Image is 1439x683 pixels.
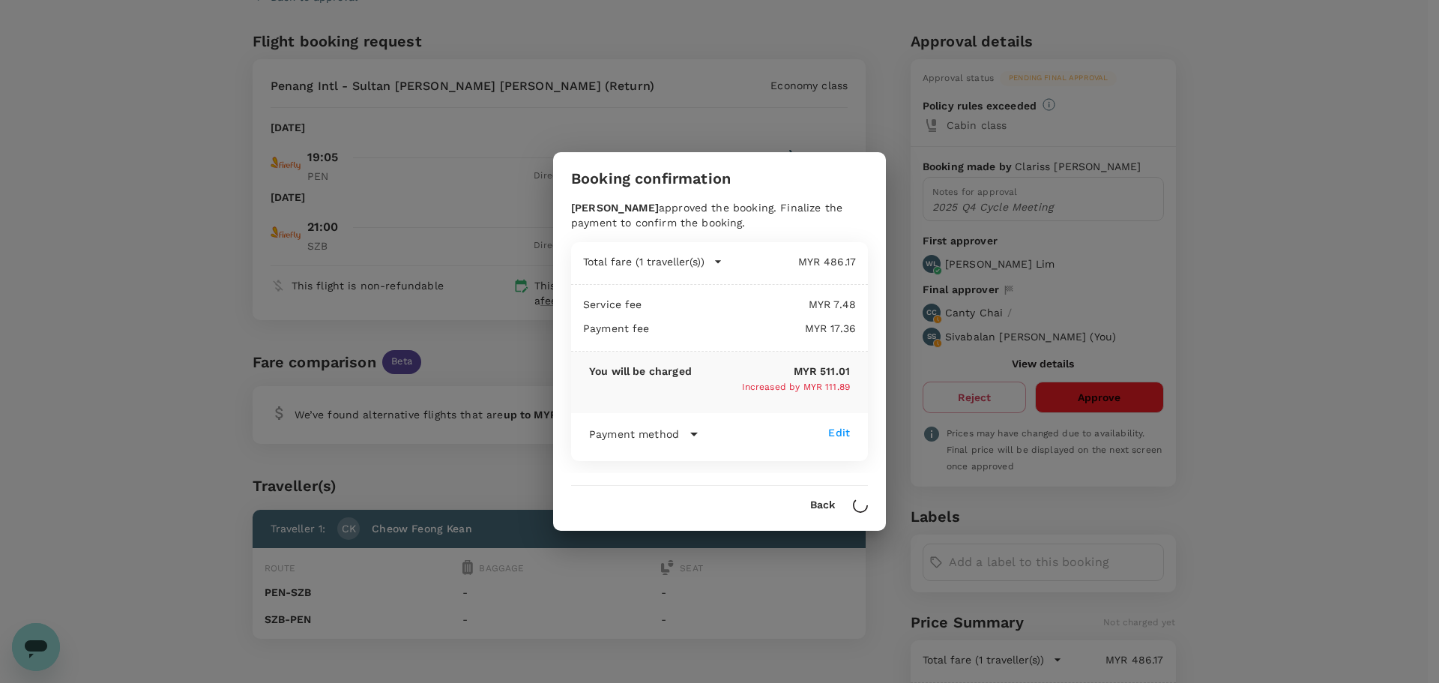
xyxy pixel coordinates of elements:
div: approved the booking. Finalize the payment to confirm the booking. [571,200,868,230]
h3: Booking confirmation [571,170,731,187]
p: You will be charged [589,364,692,379]
div: Edit [828,425,850,440]
p: MYR 486.17 [722,254,856,269]
button: Back [810,499,835,511]
button: Total fare (1 traveller(s)) [583,254,722,269]
p: Total fare (1 traveller(s)) [583,254,705,269]
span: Increased by MYR 111.89 [742,382,850,392]
p: Payment fee [583,321,650,336]
p: Payment method [589,427,679,442]
p: MYR 511.01 [692,364,850,379]
p: MYR 7.48 [642,297,856,312]
b: [PERSON_NAME] [571,202,659,214]
p: Service fee [583,297,642,312]
p: MYR 17.36 [650,321,856,336]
